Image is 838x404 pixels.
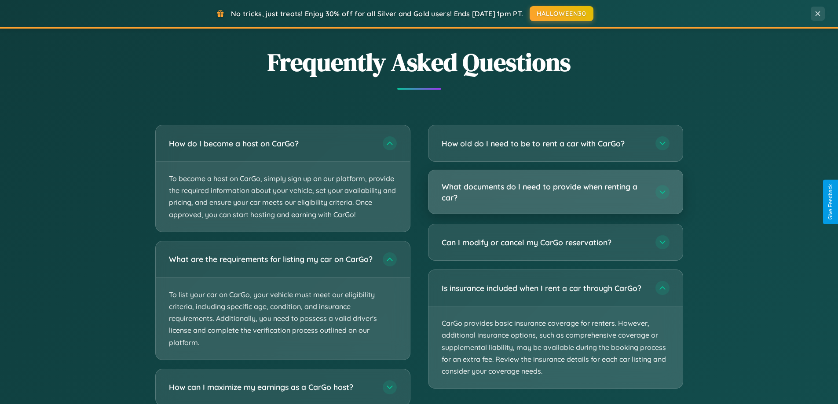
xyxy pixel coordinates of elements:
[442,138,647,149] h3: How old do I need to be to rent a car with CarGo?
[155,45,683,79] h2: Frequently Asked Questions
[156,162,410,232] p: To become a host on CarGo, simply sign up on our platform, provide the required information about...
[156,278,410,360] p: To list your car on CarGo, your vehicle must meet our eligibility criteria, including specific ag...
[428,306,683,388] p: CarGo provides basic insurance coverage for renters. However, additional insurance options, such ...
[442,237,647,248] h3: Can I modify or cancel my CarGo reservation?
[442,283,647,294] h3: Is insurance included when I rent a car through CarGo?
[169,254,374,265] h3: What are the requirements for listing my car on CarGo?
[827,184,834,220] div: Give Feedback
[231,9,523,18] span: No tricks, just treats! Enjoy 30% off for all Silver and Gold users! Ends [DATE] 1pm PT.
[169,382,374,393] h3: How can I maximize my earnings as a CarGo host?
[169,138,374,149] h3: How do I become a host on CarGo?
[442,181,647,203] h3: What documents do I need to provide when renting a car?
[530,6,593,21] button: HALLOWEEN30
